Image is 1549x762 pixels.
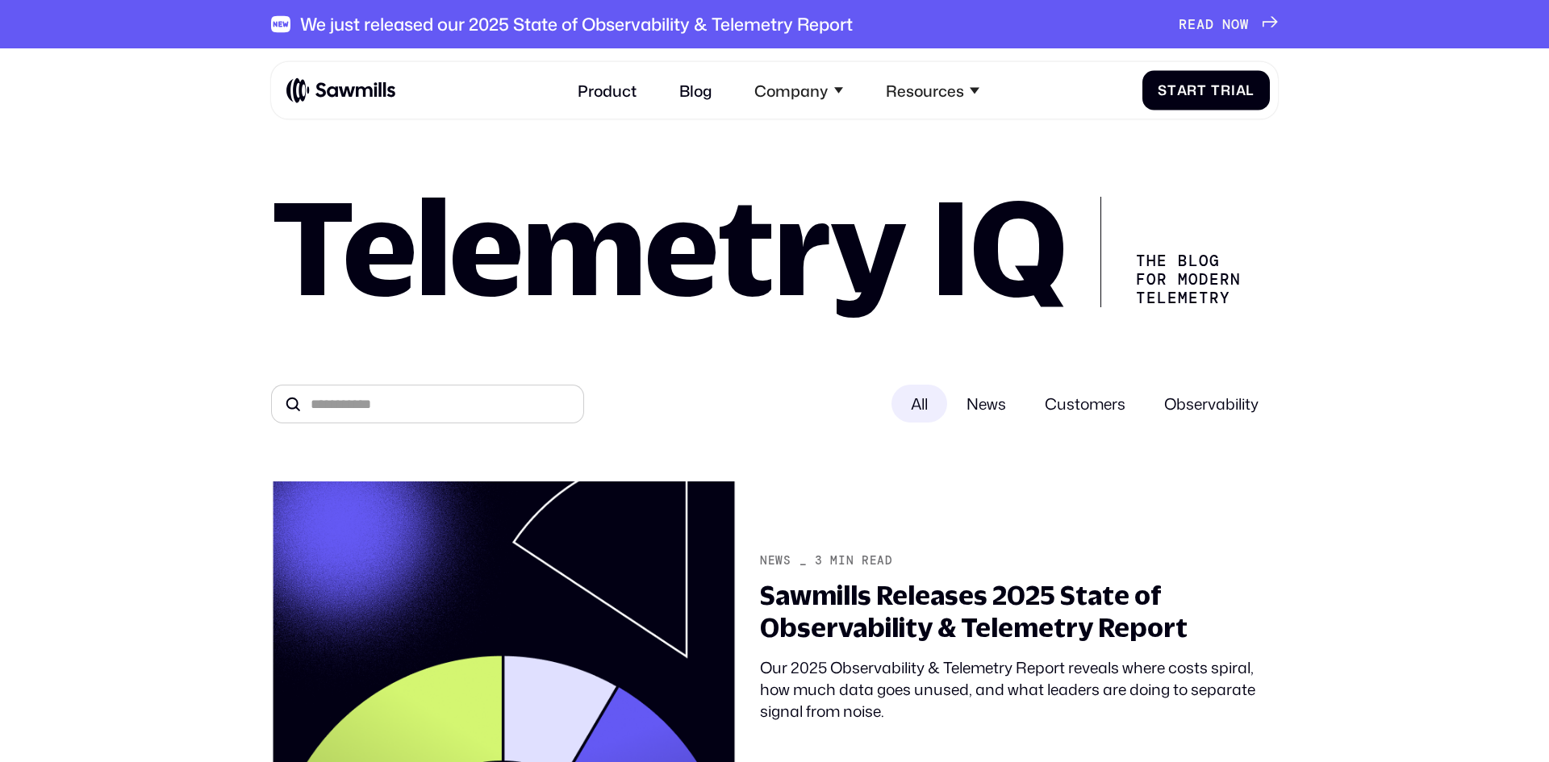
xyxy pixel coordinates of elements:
h1: Telemetry IQ [271,184,1066,307]
span: Customers [1025,385,1145,423]
a: Blog [667,69,724,111]
div: Our 2025 Observability & Telemetry Report reveals where costs spiral, how much data goes unused, ... [760,657,1278,722]
span: t [1197,82,1207,98]
div: News [760,554,791,568]
span: E [1188,16,1196,32]
span: l [1246,82,1255,98]
span: News [947,385,1025,423]
span: t [1167,82,1177,98]
span: R [1179,16,1188,32]
div: min read [830,554,893,568]
span: T [1211,82,1221,98]
span: O [1231,16,1240,32]
a: Product [566,69,649,111]
span: a [1177,82,1188,98]
div: All [891,385,947,423]
div: Resources [875,69,991,111]
span: Observability [1145,385,1278,423]
span: N [1222,16,1231,32]
div: The Blog for Modern telemetry [1100,197,1255,307]
span: S [1158,82,1167,98]
div: 3 [815,554,823,568]
span: a [1236,82,1246,98]
div: Sawmills Releases 2025 State of Observability & Telemetry Report [760,580,1278,643]
div: We just released our 2025 State of Observability & Telemetry Report [300,14,853,35]
a: READNOW [1179,16,1278,32]
div: _ [800,554,808,568]
div: Company [743,69,854,111]
span: r [1187,82,1197,98]
span: r [1221,82,1231,98]
a: StartTrial [1142,70,1271,110]
span: i [1231,82,1236,98]
span: D [1205,16,1214,32]
div: Company [754,81,828,99]
div: Resources [886,81,964,99]
span: W [1240,16,1249,32]
form: All [271,385,1278,423]
span: A [1196,16,1205,32]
